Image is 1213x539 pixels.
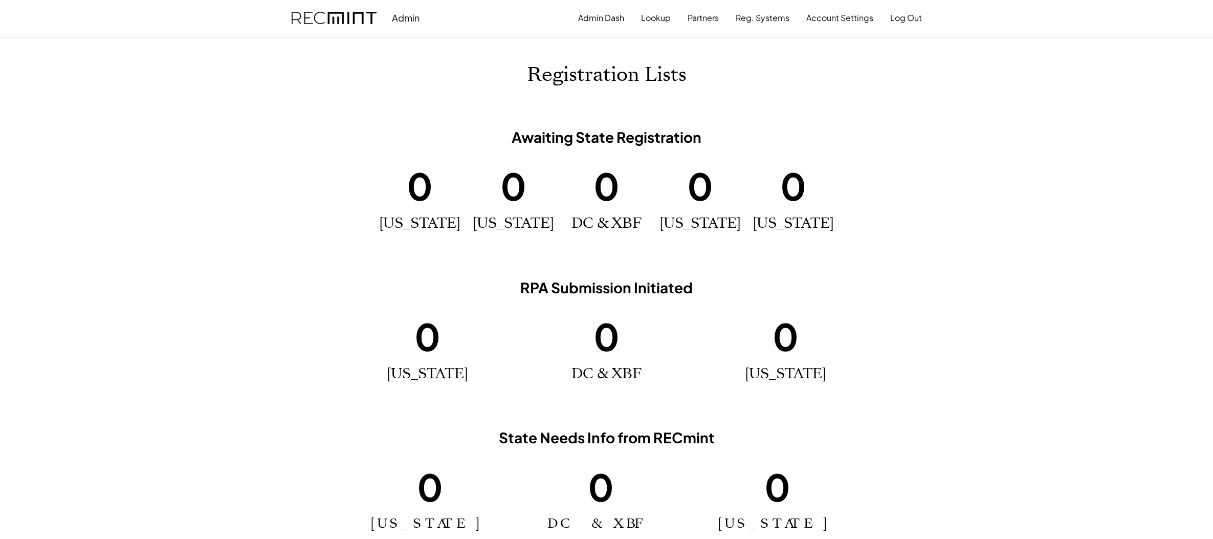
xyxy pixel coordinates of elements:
h1: 0 [780,162,806,210]
button: Partners [688,8,719,28]
div: Admin [392,12,420,24]
h3: State Needs Info from RECmint [377,428,837,447]
h2: DC & XBF [571,215,642,232]
h1: 0 [500,162,526,210]
h1: 0 [417,463,443,511]
h1: Registration Lists [527,63,687,87]
h2: [US_STATE] [370,515,490,531]
h1: 0 [588,463,614,511]
button: Lookup [641,8,671,28]
h2: [US_STATE] [753,215,834,232]
button: Account Settings [806,8,873,28]
h2: [US_STATE] [473,215,554,232]
h1: 0 [687,162,713,210]
h2: DC & XBF [571,365,642,383]
h1: 0 [593,162,620,210]
button: Reg. Systems [736,8,789,28]
h3: RPA Submission Initiated [377,278,837,297]
h2: DC & XBF [547,515,654,531]
h2: [US_STATE] [659,215,741,232]
h1: 0 [593,312,620,360]
h2: [US_STATE] [379,215,460,232]
button: Admin Dash [578,8,624,28]
h2: [US_STATE] [387,365,468,383]
h3: Awaiting State Registration [377,128,837,146]
h2: [US_STATE] [718,515,837,531]
h1: 0 [773,312,799,360]
h1: 0 [414,312,440,360]
h2: [US_STATE] [745,365,826,383]
button: Log Out [890,8,922,28]
h1: 0 [764,463,790,511]
img: recmint-logotype%403x.png [292,12,377,25]
h1: 0 [407,162,433,210]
